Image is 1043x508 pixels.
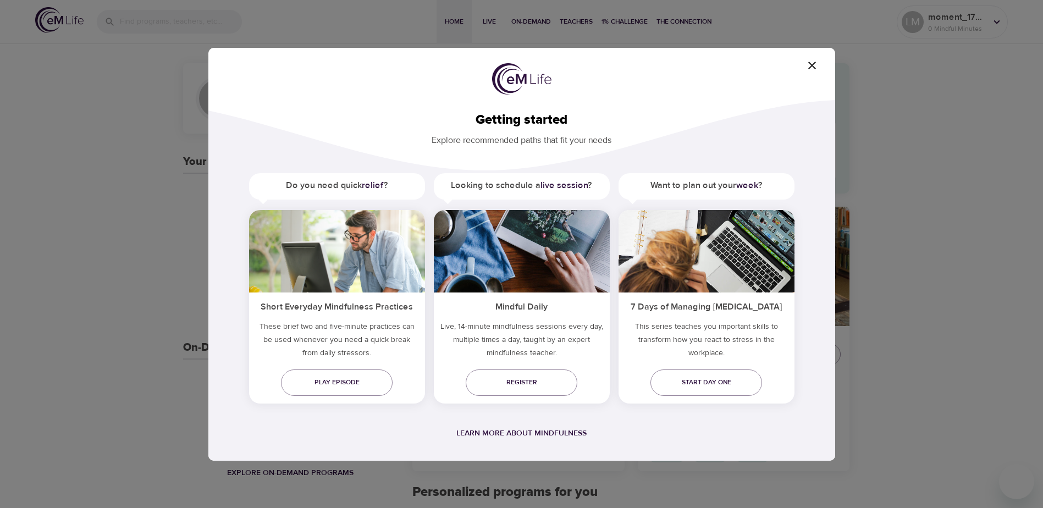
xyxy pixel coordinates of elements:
[226,112,818,128] h2: Getting started
[619,210,794,292] img: ims
[249,292,425,319] h5: Short Everyday Mindfulness Practices
[249,173,425,198] h5: Do you need quick ?
[226,128,818,147] p: Explore recommended paths that fit your needs
[540,180,588,191] a: live session
[249,320,425,364] h5: These brief two and five-minute practices can be used whenever you need a quick break from daily ...
[362,180,384,191] a: relief
[736,180,758,191] a: week
[434,320,610,364] p: Live, 14-minute mindfulness sessions every day, multiple times a day, taught by an expert mindful...
[619,173,794,198] h5: Want to plan out your ?
[650,369,762,396] a: Start day one
[434,210,610,292] img: ims
[492,63,551,95] img: logo
[290,377,384,388] span: Play episode
[619,292,794,319] h5: 7 Days of Managing [MEDICAL_DATA]
[434,292,610,319] h5: Mindful Daily
[281,369,393,396] a: Play episode
[456,428,587,438] a: Learn more about mindfulness
[434,173,610,198] h5: Looking to schedule a ?
[249,210,425,292] img: ims
[619,320,794,364] p: This series teaches you important skills to transform how you react to stress in the workplace.
[474,377,569,388] span: Register
[466,369,577,396] a: Register
[659,377,753,388] span: Start day one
